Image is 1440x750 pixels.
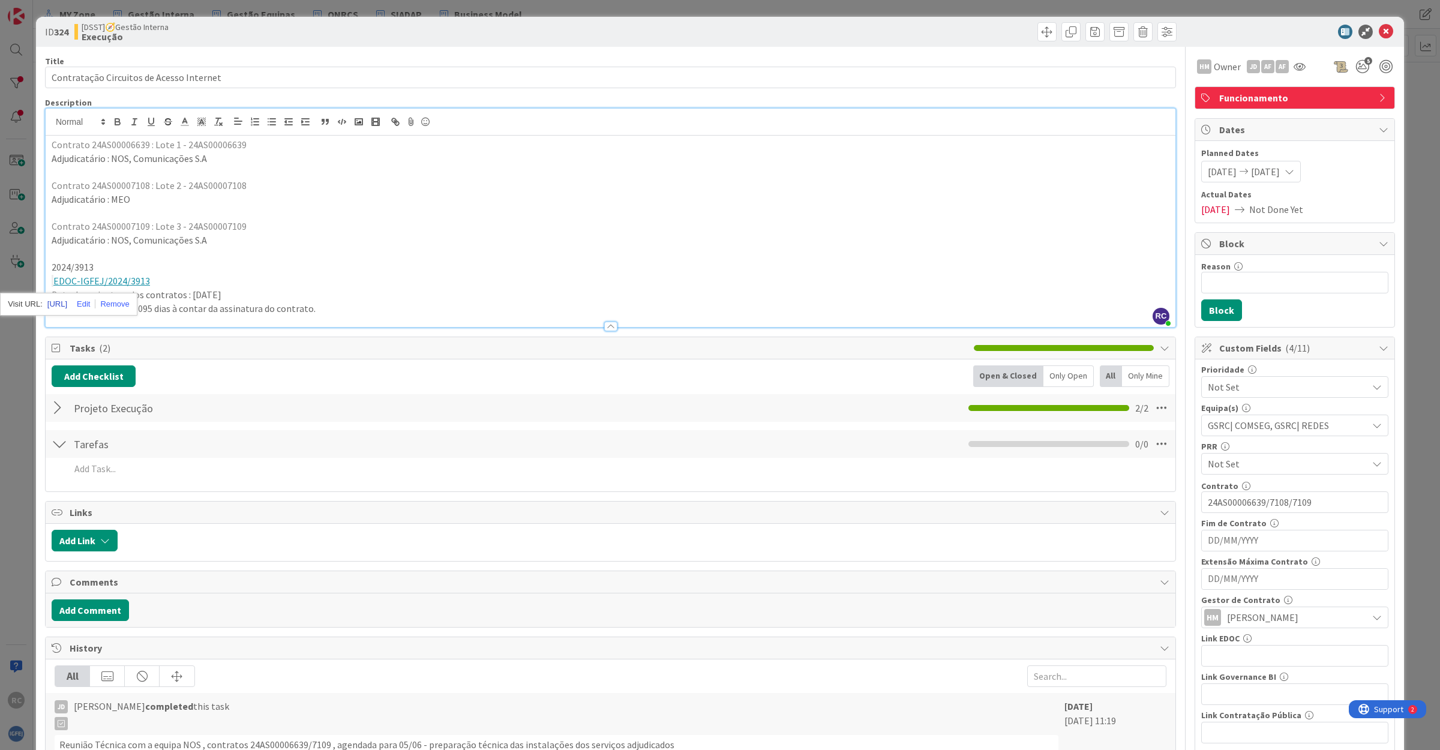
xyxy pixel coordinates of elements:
[52,599,129,621] button: Add Comment
[52,179,247,191] span: Contrato 24AS00007108 : Lote 2 - 24AS00007108
[1201,673,1388,681] div: Link Governance BI
[1201,481,1238,491] label: Contrato
[1201,442,1388,451] div: PRR
[1204,609,1221,626] div: HM
[1201,188,1388,201] span: Actual Dates
[70,641,1154,655] span: History
[1364,57,1372,65] span: 5
[1201,147,1388,160] span: Planned Dates
[1276,60,1289,73] div: aF
[52,365,136,387] button: Add Checklist
[1027,665,1166,687] input: Search...
[1201,365,1388,374] div: Prioridade
[52,233,1169,247] p: Adjudicatário : NOS, Comunicações S.A
[99,342,110,354] span: ( 2 )
[1208,530,1382,551] input: DD/MM/YYYY
[70,575,1154,589] span: Comments
[1201,202,1230,217] span: [DATE]
[55,666,90,686] div: All
[1251,164,1280,179] span: [DATE]
[52,220,247,232] span: Contrato 24AS00007109 : Lote 3 - 24AS00007109
[1201,596,1388,604] div: Gestor de Contrato
[55,700,68,713] div: JD
[52,530,118,551] button: Add Link
[1227,610,1298,625] span: [PERSON_NAME]
[1285,342,1310,354] span: ( 4/11 )
[1064,700,1093,712] b: [DATE]
[52,302,1169,316] p: Prazo de Execução : 1095 dias à contar da assinatura do contrato.
[1208,569,1382,589] input: DD/MM/YYYY
[1219,122,1373,137] span: Dates
[1201,261,1231,272] label: Reason
[70,397,340,419] input: Add Checklist...
[1249,202,1303,217] span: Not Done Yet
[25,2,55,16] span: Support
[1201,634,1388,643] div: Link EDOC
[54,26,68,38] b: 324
[1208,457,1367,471] span: Not Set
[1219,341,1373,355] span: Custom Fields
[1197,59,1211,74] div: HM
[1208,418,1367,433] span: GSRC| COMSEG, GSRC| REDES
[52,139,247,151] span: Contrato 24AS00006639 : Lote 1 - 24AS00006639
[1261,60,1274,73] div: AF
[52,288,1169,302] p: Data de assinatura dos contratos : [DATE]
[973,365,1043,387] div: Open & Closed
[52,152,1169,166] p: Adjudicatário : NOS, Comunicações S.A
[70,505,1154,520] span: Links
[1135,437,1148,451] span: 0 / 0
[1219,91,1373,105] span: Funcionamento
[1122,365,1169,387] div: Only Mine
[1100,365,1122,387] div: All
[1208,164,1237,179] span: [DATE]
[62,5,65,14] div: 2
[82,32,169,41] b: Execução
[45,25,68,39] span: ID
[47,296,67,312] a: [URL]
[45,67,1176,88] input: type card name here...
[1153,308,1169,325] span: RC
[1247,60,1260,73] div: JD
[1208,379,1361,395] span: Not Set
[1201,557,1388,566] div: Extensão Máxima Contrato
[145,700,193,712] b: completed
[53,275,150,287] a: EDOC-IGFEJ/2024/3913
[74,699,229,730] span: [PERSON_NAME] this task
[52,193,1169,206] p: Adjudicatário : MEO
[1043,365,1094,387] div: Only Open
[45,56,64,67] label: Title
[70,341,968,355] span: Tasks
[1201,299,1242,321] button: Block
[1135,401,1148,415] span: 2 / 2
[82,22,169,32] span: [DSST]🧭Gestão Interna
[1219,236,1373,251] span: Block
[1201,519,1388,527] div: Fim de Contrato
[45,97,92,108] span: Description
[1214,59,1241,74] span: Owner
[52,260,1169,274] p: 2024/3913
[70,433,340,455] input: Add Checklist...
[1201,711,1388,719] div: Link Contratação Pública
[1201,404,1388,412] div: Equipa(s)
